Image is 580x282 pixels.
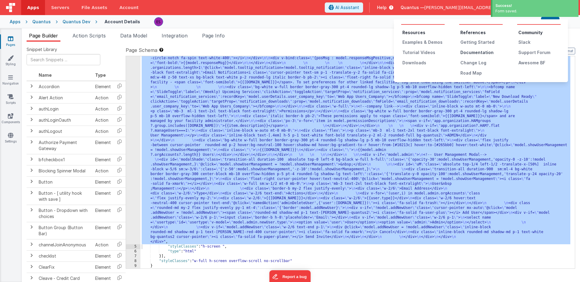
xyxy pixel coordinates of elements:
li: Resources [402,30,445,36]
div: Support Forum [518,50,561,56]
li: Community [518,30,561,36]
div: Road Map [460,70,503,76]
div: Examples & Demos [402,39,445,45]
div: Downloads [402,60,445,66]
div: Slack [518,39,561,45]
div: Documentation [460,50,503,56]
div: Form saved. [495,8,575,14]
div: Success! [495,3,575,8]
div: Tutorial Videos [402,50,445,56]
li: References [460,30,503,36]
div: Change Log [460,60,503,66]
div: Awesome BF [518,60,561,66]
div: Getting Started [460,39,503,45]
